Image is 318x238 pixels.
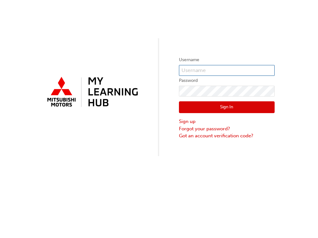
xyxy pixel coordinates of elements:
[179,56,275,64] label: Username
[179,125,275,133] a: Forgot your password?
[179,118,275,125] a: Sign up
[179,65,275,76] input: Username
[179,77,275,84] label: Password
[179,101,275,113] button: Sign In
[44,74,139,111] img: mmal
[179,132,275,140] a: Got an account verification code?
